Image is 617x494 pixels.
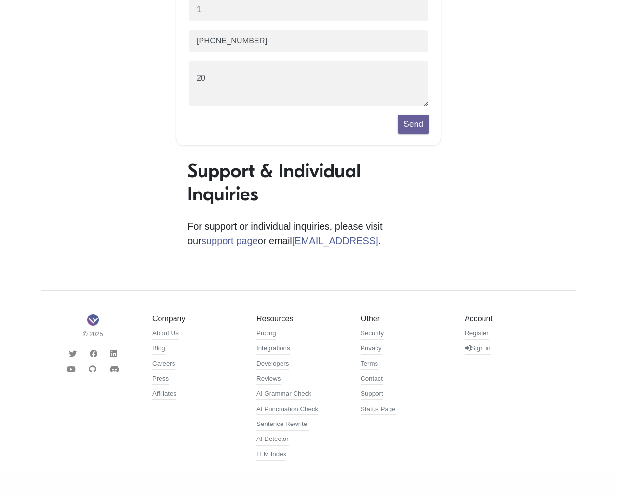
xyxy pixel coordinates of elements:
h5: Resources [256,314,346,323]
i: LinkedIn [110,350,117,357]
i: Twitter [69,350,77,357]
button: Send [398,115,429,133]
i: Github [89,365,96,373]
a: Privacy [361,343,382,355]
input: Phone number (optional) [188,29,429,53]
a: Security [361,329,384,340]
small: © 2025 [48,329,138,339]
i: Discord [109,365,119,373]
a: AI Grammar Check [256,389,311,400]
a: Careers [152,359,175,370]
h5: Company [152,314,242,323]
a: Sentence Rewriter [256,419,309,431]
a: AI Punctuation Check [256,404,318,416]
a: Contact [361,374,383,385]
a: About Us [152,329,179,340]
a: Sign in [465,343,491,355]
a: Terms [361,359,378,370]
img: Sapling Logo [87,314,99,326]
h5: Account [465,314,554,323]
a: Developers [256,359,289,370]
a: LLM Index [256,450,286,461]
a: Integrations [256,343,290,355]
h5: Other [361,314,450,323]
a: Support [361,389,383,400]
a: Pricing [256,329,276,340]
i: Youtube [67,365,76,373]
h1: Support & Individual Inquiries [188,159,429,206]
a: Reviews [256,374,281,385]
i: Facebook [90,350,97,357]
a: Blog [152,343,165,355]
a: Register [465,329,489,340]
a: AI Detector [256,434,289,446]
a: [EMAIL_ADDRESS] [292,235,378,246]
a: support page [201,235,258,246]
a: Status Page [361,404,396,416]
a: Affiliates [152,389,176,400]
p: For support or individual inquiries, please visit our or email . [188,219,429,248]
a: Press [152,374,169,385]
